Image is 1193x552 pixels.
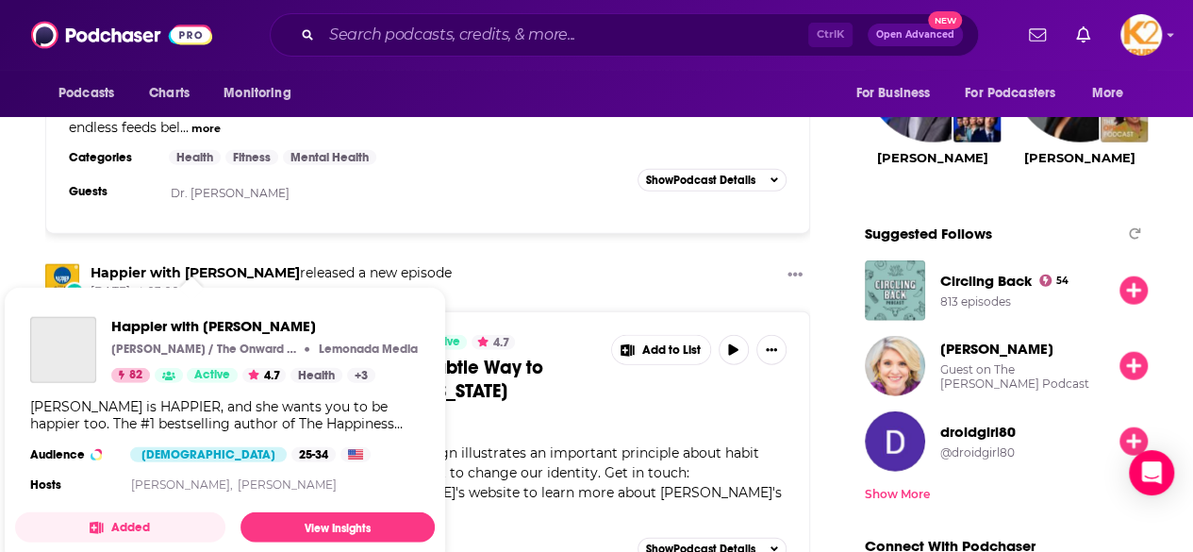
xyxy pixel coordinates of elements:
[940,423,1016,441] span: droidgirl80
[15,512,225,543] button: Added
[319,342,418,357] p: Lemonada Media
[45,264,79,298] img: Happier with Gretchen Rubin
[225,150,278,165] a: Fitness
[953,95,1001,142] img: The Daily Show: Ears Edition
[842,75,953,111] button: open menu
[131,477,233,492] a: [PERSON_NAME],
[31,17,212,53] img: Podchaser - Follow, Share and Rate Podcasts
[865,225,992,243] span: Suggested Follows
[1021,19,1053,51] a: Show notifications dropdown
[322,20,808,50] input: Search podcasts, credits, & more...
[129,366,142,385] span: 82
[238,477,337,492] a: [PERSON_NAME]
[149,80,190,107] span: Charts
[69,184,154,199] h3: Guests
[1079,75,1148,111] button: open menu
[242,368,286,383] button: 4.7
[30,447,115,462] h3: Audience
[1119,427,1148,456] button: Follow
[940,340,1053,358] span: [PERSON_NAME]
[612,336,710,364] button: Show More Button
[868,24,963,46] button: Open AdvancedNew
[965,80,1055,107] span: For Podcasters
[111,317,418,335] span: Happier with [PERSON_NAME]
[69,150,154,165] h3: Categories
[137,75,201,111] a: Charts
[130,447,287,462] div: [DEMOGRAPHIC_DATA]
[940,424,1016,440] a: droidgirl80
[1056,277,1069,285] span: 54
[240,512,435,543] a: View Insights
[270,13,979,57] div: Search podcasts, credits, & more...
[865,411,925,472] img: droidgirl80
[1129,450,1174,495] div: Open Intercom Messenger
[191,121,221,137] button: more
[642,343,701,358] span: Add to List
[472,335,515,350] button: 4.7
[180,119,189,136] span: ...
[940,272,1032,290] a: Circling Back
[314,342,418,357] a: Lemonada MediaLemonada Media
[111,317,418,335] a: Happier with Gretchen Rubin
[953,75,1083,111] button: open menu
[928,11,962,29] span: New
[283,150,376,165] a: Mental Health
[1069,19,1098,51] a: Show notifications dropdown
[940,294,1011,309] div: 813 episodes
[877,150,988,165] a: Barack Obama
[1101,95,1148,142] img: The Oprah Podcast
[1092,80,1124,107] span: More
[1039,275,1069,287] a: 54
[855,80,930,107] span: For Business
[865,260,925,321] img: Circling Back
[187,368,238,383] a: Active
[646,174,755,187] span: Show Podcast Details
[171,186,290,200] a: Dr. [PERSON_NAME]
[1120,14,1162,56] button: Show profile menu
[638,169,787,192] button: ShowPodcast Details
[808,23,853,47] span: Ctrl K
[865,336,925,396] img: Carolyn Williams
[194,366,230,385] span: Active
[169,150,221,165] a: Health
[940,341,1053,357] a: Carolyn Williams
[865,487,930,501] div: Show More
[347,368,375,383] a: +3
[291,447,336,462] div: 25-34
[30,477,61,493] h4: Hosts
[1120,14,1162,56] span: Logged in as K2Krupp
[58,80,114,107] span: Podcasts
[210,75,315,111] button: open menu
[111,368,150,383] a: 82
[91,264,452,282] h3: released a new episode
[876,30,954,40] span: Open Advanced
[30,317,96,383] a: Happier with Gretchen Rubin
[1120,14,1162,56] img: User Profile
[1024,150,1135,165] a: Oprah Winfrey
[1119,276,1148,305] button: Follow
[30,398,420,432] div: [PERSON_NAME] is HAPPIER, and she wants you to be happier too. The #1 bestselling author of The H...
[224,80,290,107] span: Monitoring
[780,264,810,288] button: Show More Button
[45,75,139,111] button: open menu
[940,362,1101,391] div: Guest on The [PERSON_NAME] Podcast
[940,445,1015,460] div: @droidgirl80
[91,264,300,281] a: Happier with Gretchen Rubin
[290,368,342,383] a: Health
[1119,352,1148,380] button: Follow
[111,342,300,357] p: [PERSON_NAME] / The Onward Project
[756,335,787,365] button: Show More Button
